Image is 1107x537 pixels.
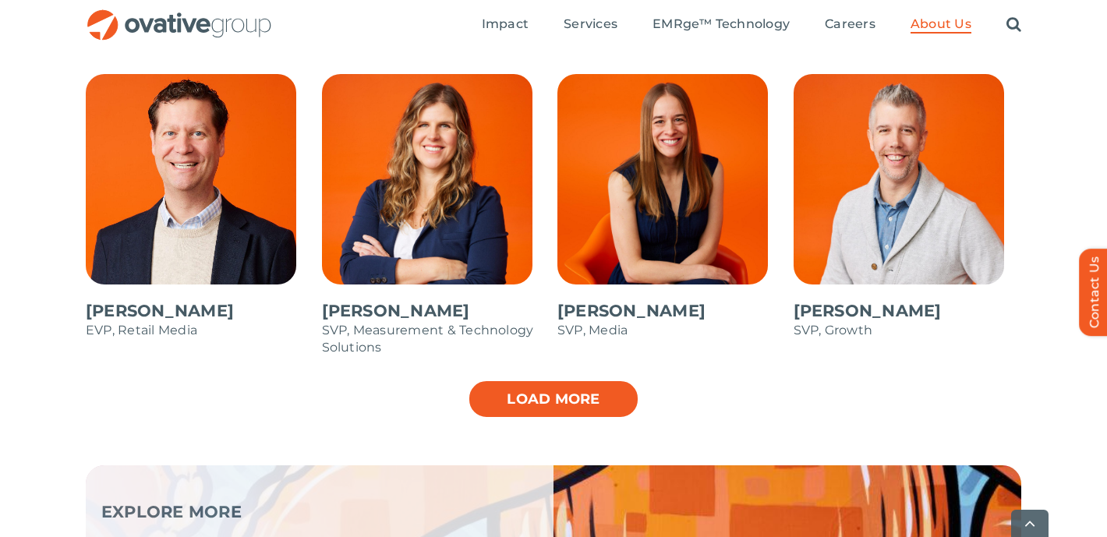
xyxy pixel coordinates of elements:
[564,16,617,32] span: Services
[911,16,971,34] a: About Us
[825,16,875,34] a: Careers
[468,380,639,419] a: Load more
[482,16,529,32] span: Impact
[1006,16,1021,34] a: Search
[101,504,515,520] p: EXPLORE MORE
[564,16,617,34] a: Services
[911,16,971,32] span: About Us
[825,16,875,32] span: Careers
[653,16,790,32] span: EMRge™ Technology
[653,16,790,34] a: EMRge™ Technology
[482,16,529,34] a: Impact
[86,8,273,23] a: OG_Full_horizontal_RGB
